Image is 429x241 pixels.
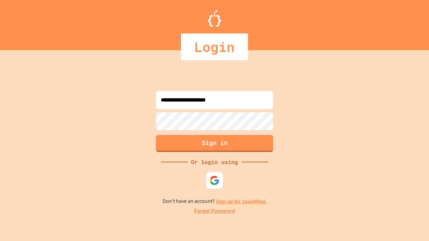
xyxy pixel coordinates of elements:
img: google-icon.svg [209,175,220,185]
div: Login [181,33,248,60]
iframe: chat widget [373,185,422,214]
div: Or login using [188,158,241,166]
a: Sign up for JuiceMind. [216,198,267,205]
img: Logo.svg [208,10,221,27]
p: Don't have an account? [163,197,267,206]
button: Sign in [156,135,273,152]
iframe: chat widget [401,214,422,234]
a: Forgot Password [194,207,235,215]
